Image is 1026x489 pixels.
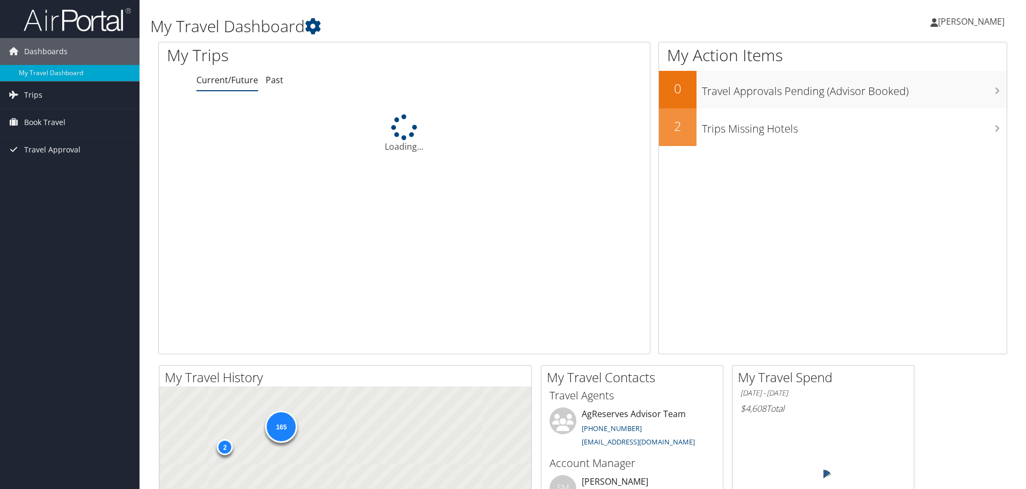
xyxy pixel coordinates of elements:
[24,7,131,32] img: airportal-logo.png
[938,16,1005,27] span: [PERSON_NAME]
[741,403,906,414] h6: Total
[659,79,697,98] h2: 0
[702,78,1007,99] h3: Travel Approvals Pending (Advisor Booked)
[582,424,642,433] a: [PHONE_NUMBER]
[24,38,68,65] span: Dashboards
[265,411,297,443] div: 165
[659,117,697,135] h2: 2
[549,456,715,471] h3: Account Manager
[159,114,650,153] div: Loading...
[930,5,1015,38] a: [PERSON_NAME]
[24,82,42,108] span: Trips
[24,109,65,136] span: Book Travel
[547,368,723,386] h2: My Travel Contacts
[582,437,695,447] a: [EMAIL_ADDRESS][DOMAIN_NAME]
[659,108,1007,146] a: 2Trips Missing Hotels
[659,44,1007,67] h1: My Action Items
[544,407,720,451] li: AgReserves Advisor Team
[196,74,258,86] a: Current/Future
[549,388,715,403] h3: Travel Agents
[659,71,1007,108] a: 0Travel Approvals Pending (Advisor Booked)
[24,136,80,163] span: Travel Approval
[165,368,531,386] h2: My Travel History
[738,368,914,386] h2: My Travel Spend
[266,74,283,86] a: Past
[217,439,233,455] div: 2
[167,44,437,67] h1: My Trips
[741,388,906,398] h6: [DATE] - [DATE]
[741,403,766,414] span: $4,608
[702,116,1007,136] h3: Trips Missing Hotels
[150,15,727,38] h1: My Travel Dashboard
